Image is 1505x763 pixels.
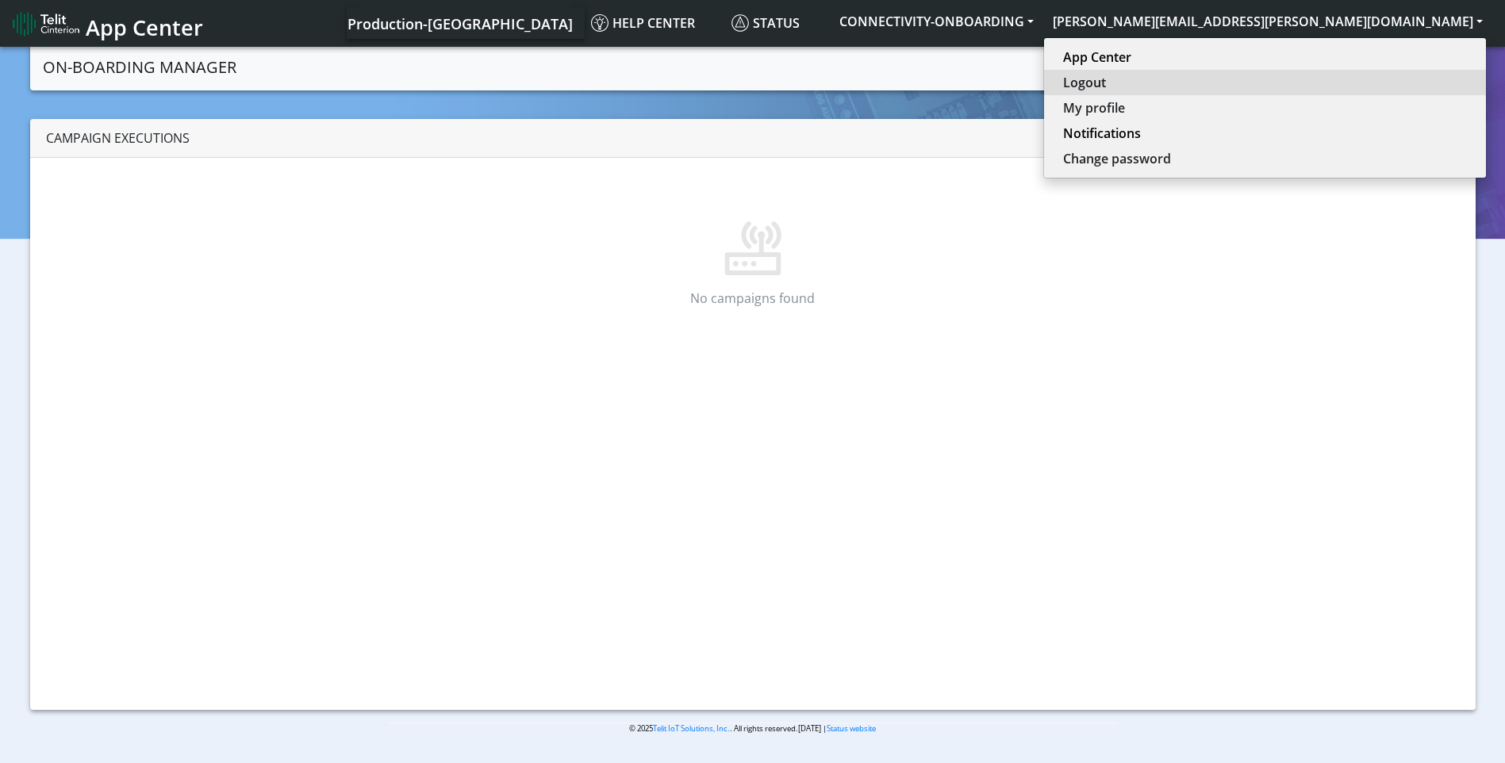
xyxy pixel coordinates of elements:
[347,7,572,39] a: Your current platform instance
[591,14,609,32] img: knowledge.svg
[653,723,730,734] a: Telit IoT Solutions, Inc.
[830,7,1043,36] button: CONNECTIVITY-ONBOARDING
[725,7,830,39] a: Status
[73,289,1432,308] p: No campaigns found
[347,14,573,33] span: Production-[GEOGRAPHIC_DATA]
[731,14,749,32] img: status.svg
[13,6,201,40] a: App Center
[43,52,236,83] a: On-Boarding Manager
[1044,70,1486,95] button: Logout
[1063,48,1467,67] a: App Center
[585,7,725,39] a: Help center
[1044,121,1486,146] button: Notifications
[702,174,804,276] img: No more campaigns found
[1044,44,1486,70] button: App Center
[1063,124,1467,143] a: Notifications
[591,14,695,32] span: Help center
[827,723,876,734] a: Status website
[1043,7,1492,36] button: [PERSON_NAME][EMAIL_ADDRESS][PERSON_NAME][DOMAIN_NAME]
[731,14,800,32] span: Status
[13,11,79,36] img: logo-telit-cinterion-gw-new.png
[388,723,1117,734] p: © 2025 . All rights reserved.[DATE] |
[86,13,203,42] span: App Center
[30,119,1476,158] div: Campaign Executions
[1044,95,1486,121] button: My profile
[1044,146,1486,171] button: Change password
